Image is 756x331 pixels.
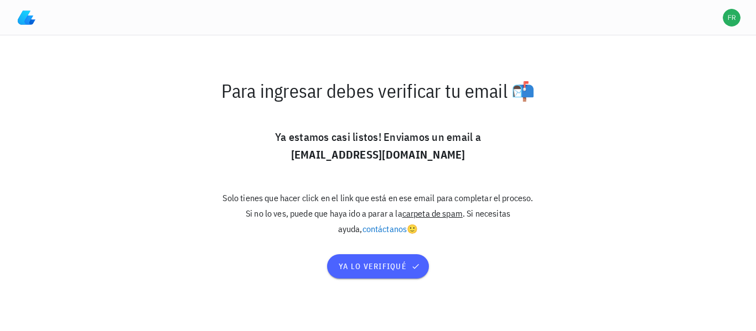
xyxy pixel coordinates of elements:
span: carpeta de spam [402,208,463,219]
div: avatar [723,9,741,27]
b: [EMAIL_ADDRESS][DOMAIN_NAME] [291,147,465,162]
span: ya lo verifiqué [338,261,418,271]
p: Solo tienes que hacer click en el link que está en ese email para completar el proceso. Si no lo ... [219,190,537,237]
img: LedgiFi [18,9,35,27]
p: Ya estamos casi listos! Enviamos un email a [219,128,537,164]
a: contáctanos [363,223,407,234]
button: ya lo verifiqué [327,254,428,279]
p: Para ingresar debes verificar tu email 📬 [219,80,537,102]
